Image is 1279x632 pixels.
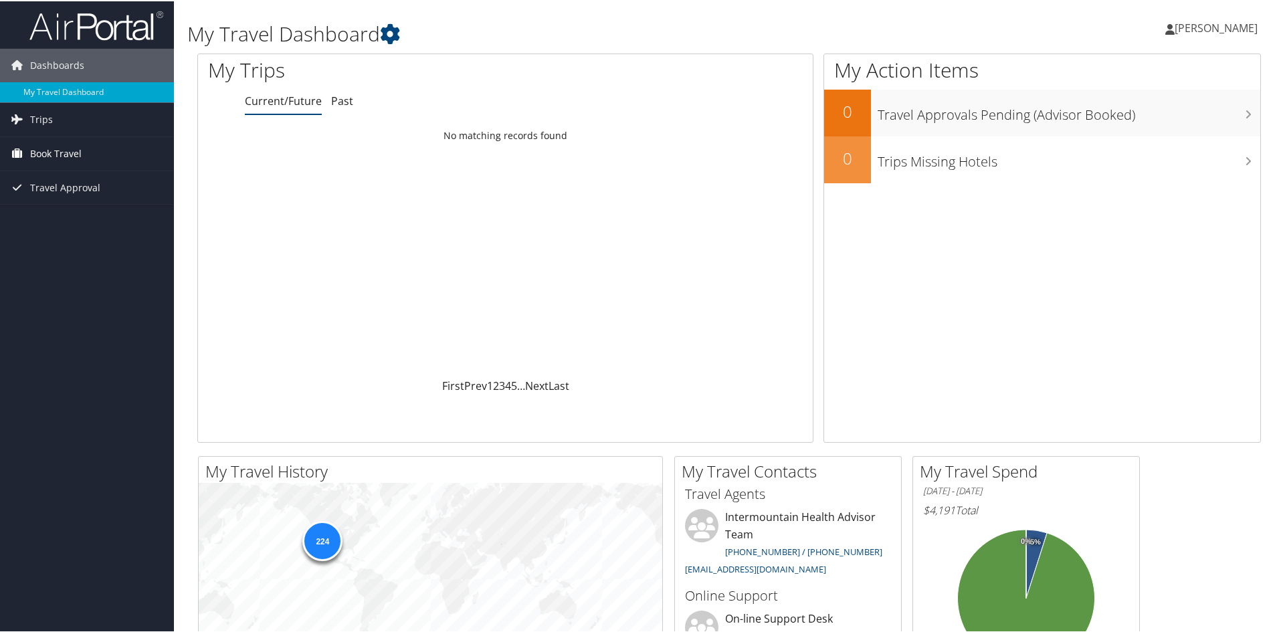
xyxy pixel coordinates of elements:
span: Dashboards [30,47,84,81]
td: No matching records found [198,122,813,146]
h3: Online Support [685,585,891,604]
a: 0Trips Missing Hotels [824,135,1260,182]
h2: My Travel Spend [920,459,1139,482]
h3: Trips Missing Hotels [878,144,1260,170]
a: 5 [511,377,517,392]
a: First [442,377,464,392]
a: Current/Future [245,92,322,107]
a: 1 [487,377,493,392]
span: [PERSON_NAME] [1175,19,1258,34]
tspan: 5% [1030,537,1041,545]
h2: 0 [824,146,871,169]
h1: My Trips [208,55,547,83]
a: Prev [464,377,487,392]
h3: Travel Approvals Pending (Advisor Booked) [878,98,1260,123]
a: Next [525,377,549,392]
a: Last [549,377,569,392]
a: [PHONE_NUMBER] / [PHONE_NUMBER] [725,544,882,556]
span: Trips [30,102,53,135]
li: Intermountain Health Advisor Team [678,508,898,579]
tspan: 0% [1021,536,1031,544]
span: Book Travel [30,136,82,169]
div: 224 [302,520,342,560]
a: 4 [505,377,511,392]
a: 0Travel Approvals Pending (Advisor Booked) [824,88,1260,135]
a: 3 [499,377,505,392]
h3: Travel Agents [685,484,891,502]
a: [EMAIL_ADDRESS][DOMAIN_NAME] [685,562,826,574]
h1: My Action Items [824,55,1260,83]
span: … [517,377,525,392]
span: $4,191 [923,502,955,516]
h2: My Travel History [205,459,662,482]
h6: [DATE] - [DATE] [923,484,1129,496]
h6: Total [923,502,1129,516]
a: [PERSON_NAME] [1165,7,1271,47]
a: Past [331,92,353,107]
a: 2 [493,377,499,392]
span: Travel Approval [30,170,100,203]
h2: 0 [824,99,871,122]
img: airportal-logo.png [29,9,163,40]
h2: My Travel Contacts [682,459,901,482]
h1: My Travel Dashboard [187,19,910,47]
